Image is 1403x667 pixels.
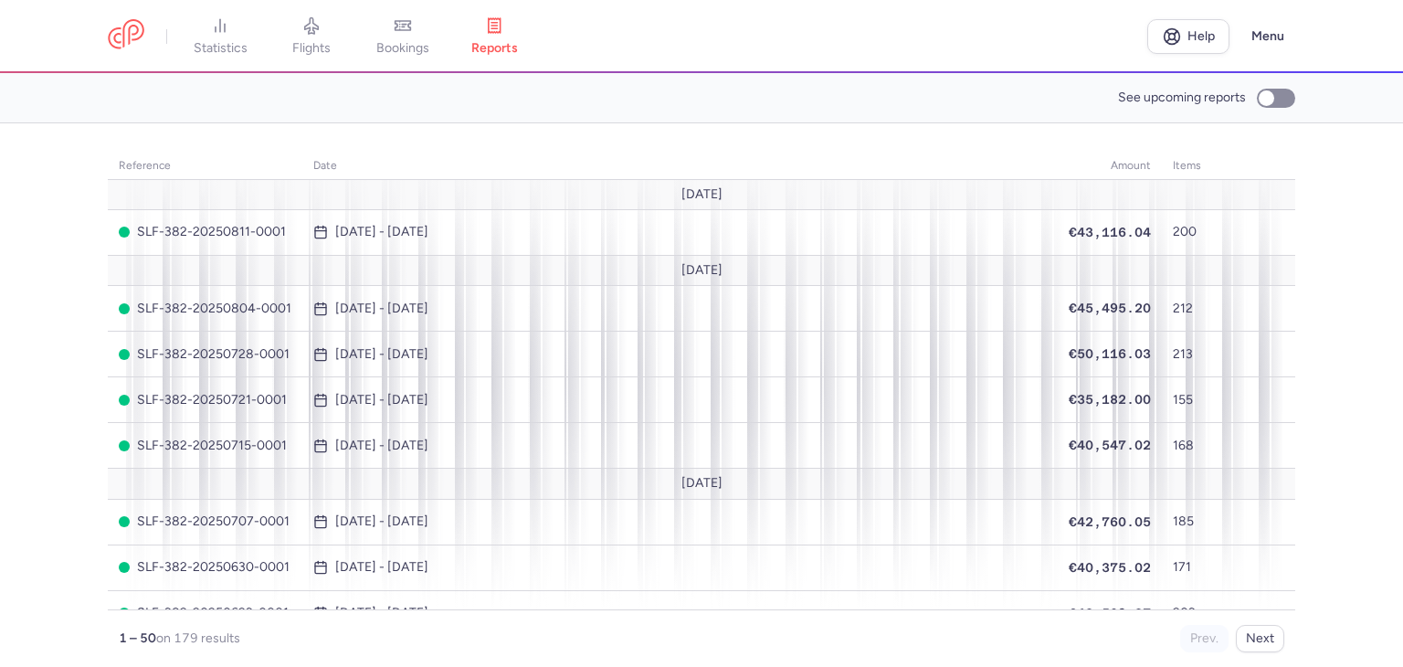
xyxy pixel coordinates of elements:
[1069,606,1151,620] span: €48,509.87
[1162,286,1212,332] td: 212
[1069,438,1151,452] span: €40,547.02
[1187,29,1215,43] span: Help
[1180,625,1229,652] button: Prev.
[376,40,429,57] span: bookings
[1162,209,1212,255] td: 200
[1162,153,1212,180] th: items
[292,40,331,57] span: flights
[335,560,428,575] time: [DATE] - [DATE]
[194,40,248,57] span: statistics
[335,393,428,408] time: [DATE] - [DATE]
[1069,301,1151,315] span: €45,495.20
[302,153,1058,180] th: date
[1147,19,1229,54] a: Help
[119,302,291,316] span: SLF-382-20250804-0001
[266,16,357,57] a: flights
[119,439,291,453] span: SLF-382-20250715-0001
[1162,377,1212,423] td: 155
[108,153,302,180] th: reference
[1162,499,1212,545] td: 185
[1162,590,1212,636] td: 203
[1069,392,1151,407] span: €35,182.00
[1058,153,1162,180] th: amount
[335,514,428,529] time: [DATE] - [DATE]
[471,40,518,57] span: reports
[335,439,428,453] time: [DATE] - [DATE]
[1162,332,1212,377] td: 213
[1162,423,1212,469] td: 168
[119,393,291,408] span: SLF-382-20250721-0001
[1118,90,1246,105] span: See upcoming reports
[357,16,448,57] a: bookings
[1069,560,1151,575] span: €40,375.02
[119,347,291,362] span: SLF-382-20250728-0001
[1069,346,1151,361] span: €50,116.03
[1240,19,1295,54] button: Menu
[119,606,291,620] span: SLF-382-20250623-0001
[119,630,156,646] strong: 1 – 50
[335,347,428,362] time: [DATE] - [DATE]
[119,560,291,575] span: SLF-382-20250630-0001
[174,16,266,57] a: statistics
[335,302,428,316] time: [DATE] - [DATE]
[448,16,540,57] a: reports
[335,225,428,239] time: [DATE] - [DATE]
[156,630,240,646] span: on 179 results
[1236,625,1284,652] button: Next
[681,187,723,202] span: [DATE]
[119,514,291,529] span: SLF-382-20250707-0001
[108,19,144,53] a: CitizenPlane red outlined logo
[681,476,723,491] span: [DATE]
[1162,545,1212,590] td: 171
[1069,225,1151,239] span: €43,116.04
[119,225,291,239] span: SLF-382-20250811-0001
[681,263,723,278] span: [DATE]
[335,606,428,620] time: [DATE] - [DATE]
[1069,514,1151,529] span: €42,760.05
